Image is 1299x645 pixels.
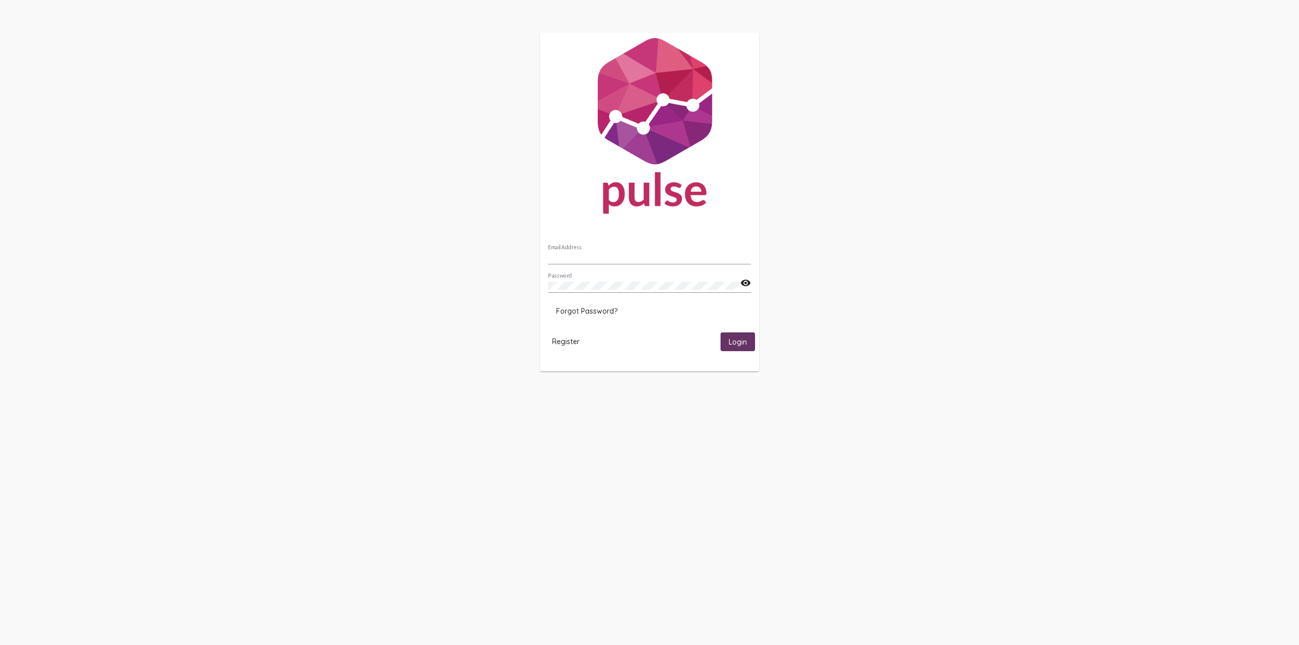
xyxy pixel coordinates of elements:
[556,307,618,316] span: Forgot Password?
[544,332,588,351] button: Register
[548,302,626,320] button: Forgot Password?
[540,32,759,224] img: Pulse For Good Logo
[729,337,747,347] span: Login
[552,337,579,346] span: Register
[740,277,751,289] mat-icon: visibility
[721,332,755,351] button: Login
